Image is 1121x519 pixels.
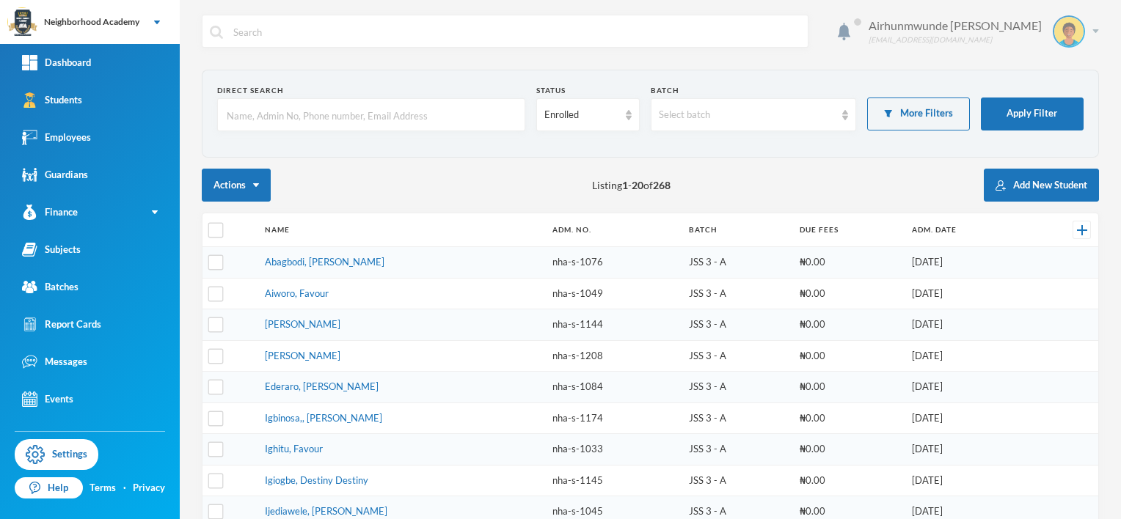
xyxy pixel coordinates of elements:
td: ₦0.00 [792,372,905,403]
a: Terms [90,481,116,496]
td: nha-s-1084 [545,372,682,403]
a: [PERSON_NAME] [265,350,340,361]
button: Add New Student [984,169,1099,202]
div: Students [22,92,82,108]
div: Finance [22,205,78,220]
td: nha-s-1033 [545,434,682,465]
th: Batch [682,213,792,247]
td: ₦0.00 [792,434,905,465]
div: Neighborhood Academy [44,15,139,29]
a: Settings [15,439,98,470]
div: Events [22,391,73,407]
img: logo [8,8,37,37]
a: Igbinosa,, [PERSON_NAME] [265,412,382,424]
div: Enrolled [544,108,618,122]
div: Select batch [659,108,835,122]
div: Direct Search [217,85,525,96]
img: + [1077,225,1087,235]
b: 20 [632,179,643,191]
a: Aiworo, Favour [265,287,329,299]
td: nha-s-1049 [545,278,682,309]
input: Name, Admin No, Phone number, Email Address [225,99,517,132]
input: Search [232,15,800,48]
th: Adm. No. [545,213,682,247]
td: JSS 3 - A [682,402,792,434]
a: [PERSON_NAME] [265,318,340,330]
a: Privacy [133,481,165,496]
button: Actions [202,169,271,202]
td: [DATE] [905,372,1029,403]
td: ₦0.00 [792,309,905,341]
td: nha-s-1144 [545,309,682,341]
button: Apply Filter [981,97,1084,130]
td: [DATE] [905,465,1029,496]
td: JSS 3 - A [682,340,792,372]
td: nha-s-1208 [545,340,682,372]
th: Adm. Date [905,213,1029,247]
td: nha-s-1174 [545,402,682,434]
div: Status [536,85,639,96]
div: [EMAIL_ADDRESS][DOMAIN_NAME] [869,34,1042,45]
td: JSS 3 - A [682,465,792,496]
td: JSS 3 - A [682,309,792,341]
div: Airhunmwunde [PERSON_NAME] [869,17,1042,34]
td: ₦0.00 [792,402,905,434]
td: JSS 3 - A [682,247,792,279]
a: Ighitu, Favour [265,443,323,454]
span: Listing - of [592,177,671,193]
div: Messages [22,354,87,369]
td: ₦0.00 [792,278,905,309]
button: More Filters [867,97,970,130]
div: Employees [22,130,91,145]
div: Report Cards [22,317,101,332]
div: Guardians [22,167,88,183]
a: Ederaro, [PERSON_NAME] [265,380,379,392]
div: Batches [22,279,78,295]
td: JSS 3 - A [682,278,792,309]
a: Igiogbe, Destiny Destiny [265,474,368,486]
td: [DATE] [905,402,1029,434]
td: JSS 3 - A [682,434,792,465]
td: JSS 3 - A [682,372,792,403]
div: Batch [651,85,856,96]
a: Ijediawele, [PERSON_NAME] [265,505,387,517]
td: [DATE] [905,278,1029,309]
td: nha-s-1145 [545,465,682,496]
td: [DATE] [905,309,1029,341]
div: Dashboard [22,55,91,70]
td: ₦0.00 [792,247,905,279]
td: ₦0.00 [792,465,905,496]
td: ₦0.00 [792,340,905,372]
th: Name [258,213,545,247]
td: [DATE] [905,434,1029,465]
div: · [123,481,126,496]
a: Abagbodi, [PERSON_NAME] [265,256,384,268]
div: Subjects [22,242,81,257]
a: Help [15,477,83,499]
b: 268 [653,179,671,191]
td: [DATE] [905,340,1029,372]
td: [DATE] [905,247,1029,279]
img: search [210,26,223,39]
th: Due Fees [792,213,905,247]
b: 1 [622,179,628,191]
td: nha-s-1076 [545,247,682,279]
img: STUDENT [1054,17,1084,46]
